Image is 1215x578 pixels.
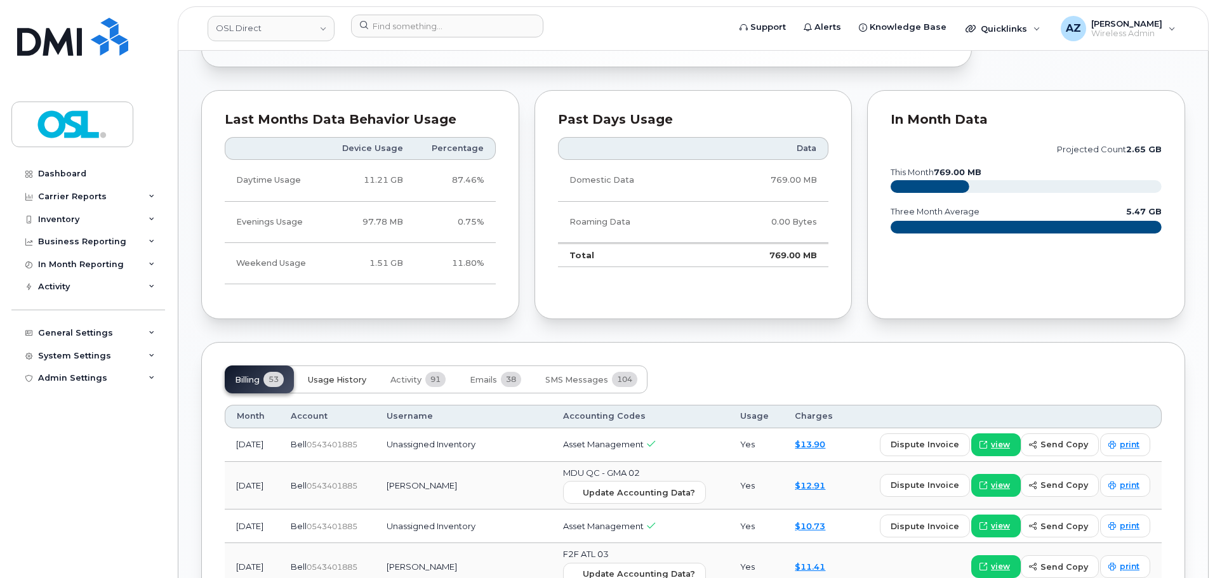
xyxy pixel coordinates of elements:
[307,440,357,449] span: 0543401885
[375,462,552,510] td: [PERSON_NAME]
[545,375,608,385] span: SMS Messages
[731,15,795,40] a: Support
[1100,433,1150,456] a: print
[291,480,307,490] span: Bell
[563,439,644,449] span: Asset Management
[1100,555,1150,578] a: print
[795,480,825,490] a: $12.91
[1091,29,1162,39] span: Wireless Admin
[612,372,637,387] span: 104
[563,468,640,478] span: MDU QC - GMA 02
[307,562,357,572] span: 0543401885
[1126,145,1162,154] tspan: 2.65 GB
[1120,520,1139,532] span: print
[971,474,1021,497] a: view
[390,375,422,385] span: Activity
[558,202,708,243] td: Roaming Data
[971,433,1021,456] a: view
[324,160,415,201] td: 11.21 GB
[307,481,357,490] span: 0543401885
[225,405,279,428] th: Month
[1120,480,1139,491] span: print
[1040,520,1088,532] span: send copy
[708,137,828,160] th: Data
[208,16,335,41] a: OSL Direct
[375,428,552,462] td: Unassigned Inventory
[225,243,324,284] td: Weekend Usage
[1021,433,1099,456] button: send copy
[1100,515,1150,537] a: print
[415,243,496,284] td: 11.80%
[850,15,955,40] a: Knowledge Base
[415,137,496,160] th: Percentage
[291,439,307,449] span: Bell
[795,439,825,449] a: $13.90
[558,160,708,201] td: Domestic Data
[225,114,496,126] div: Last Months Data Behavior Usage
[225,243,496,284] tr: Friday from 6:00pm to Monday 8:00am
[225,160,324,201] td: Daytime Usage
[1021,515,1099,537] button: send copy
[470,375,497,385] span: Emails
[307,522,357,531] span: 0543401885
[415,160,496,201] td: 87.46%
[1120,439,1139,450] span: print
[795,521,825,531] a: $10.73
[1091,18,1162,29] span: [PERSON_NAME]
[814,21,841,34] span: Alerts
[729,405,783,428] th: Usage
[1021,555,1099,578] button: send copy
[279,405,375,428] th: Account
[1040,479,1088,491] span: send copy
[1126,207,1162,216] text: 5.47 GB
[563,549,609,559] span: F2F ATL 03
[891,479,959,491] span: dispute invoice
[351,15,543,37] input: Find something...
[1066,21,1081,36] span: AZ
[415,202,496,243] td: 0.75%
[991,439,1010,450] span: view
[1040,438,1088,450] span: send copy
[880,515,970,537] button: dispute invoice
[708,202,828,243] td: 0.00 Bytes
[971,555,1021,578] a: view
[783,405,848,428] th: Charges
[891,438,959,450] span: dispute invoice
[324,137,415,160] th: Device Usage
[991,561,1010,572] span: view
[291,521,307,531] span: Bell
[225,202,496,243] tr: Weekdays from 6:00pm to 8:00am
[1040,561,1088,573] span: send copy
[225,202,324,243] td: Evenings Usage
[552,405,729,428] th: Accounting Codes
[225,462,279,510] td: [DATE]
[225,509,279,543] td: [DATE]
[563,521,644,531] span: Asset Management
[291,562,307,572] span: Bell
[375,509,552,543] td: Unassigned Inventory
[890,167,981,177] text: this month
[558,243,708,267] td: Total
[708,160,828,201] td: 769.00 MB
[558,114,829,126] div: Past Days Usage
[583,487,695,499] span: Update Accounting Data?
[225,428,279,462] td: [DATE]
[729,462,783,510] td: Yes
[1021,474,1099,497] button: send copy
[971,515,1021,537] a: view
[729,428,783,462] td: Yes
[934,167,981,177] tspan: 769.00 MB
[957,16,1049,41] div: Quicklinks
[425,372,446,387] span: 91
[1100,474,1150,497] a: print
[891,114,1162,126] div: In Month Data
[795,562,825,572] a: $11.41
[308,375,366,385] span: Usage History
[324,243,415,284] td: 1.51 GB
[750,21,786,34] span: Support
[880,474,970,497] button: dispute invoice
[991,480,1010,491] span: view
[870,21,946,34] span: Knowledge Base
[795,15,850,40] a: Alerts
[1052,16,1185,41] div: Andy Zhang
